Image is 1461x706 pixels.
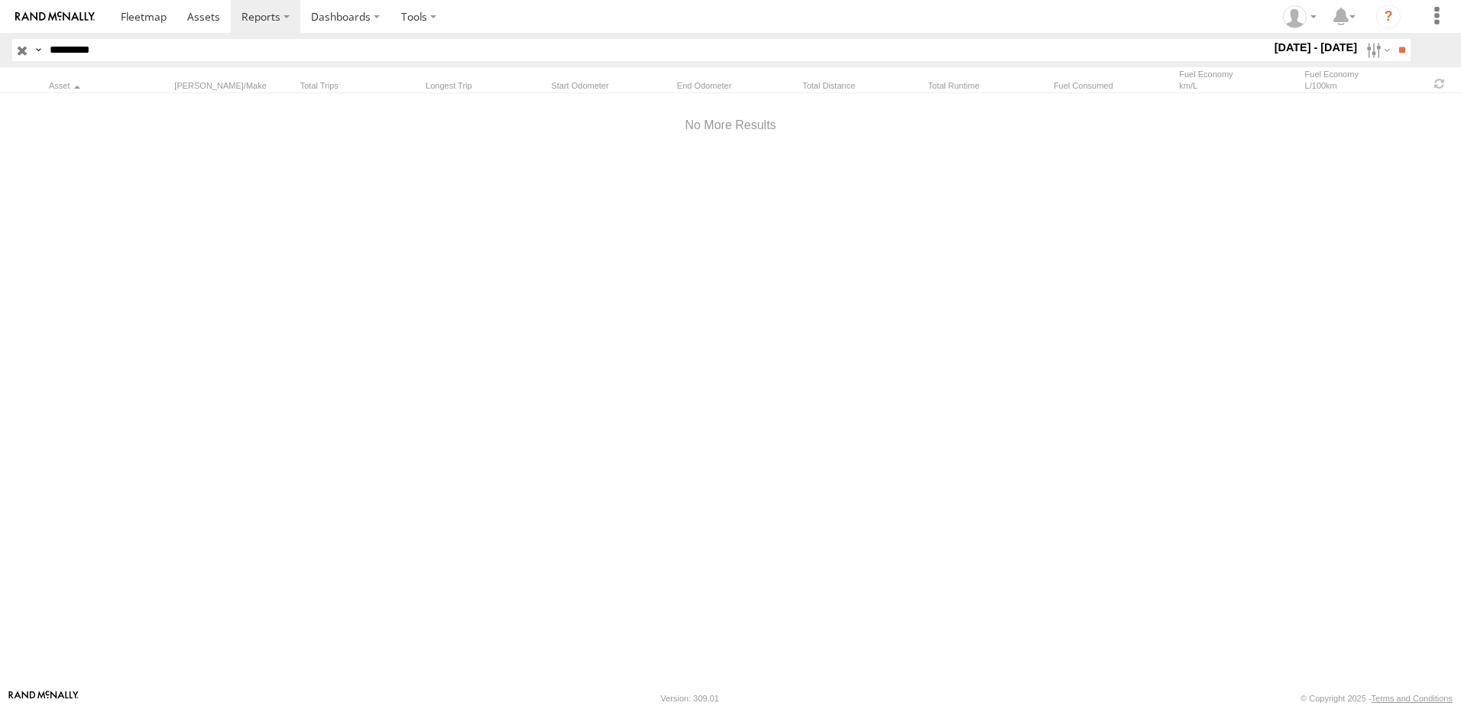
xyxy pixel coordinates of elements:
[802,80,922,91] div: Total Distance
[8,691,79,706] a: Visit our Website
[1305,80,1424,91] div: L/100km
[661,694,719,703] div: Version: 309.01
[1179,80,1298,91] div: km/L
[677,80,796,91] div: End Odometer
[1271,39,1361,56] label: [DATE] - [DATE]
[32,39,44,61] label: Search Query
[1305,69,1424,91] div: Fuel Economy
[1278,5,1322,28] div: Zaid Abu Manneh
[426,80,545,91] div: Longest Trip
[49,80,168,91] div: Click to Sort
[1301,694,1453,703] div: © Copyright 2025 -
[15,11,95,22] img: rand-logo.svg
[1054,80,1173,91] div: Fuel Consumed
[1430,76,1449,91] span: Refresh
[174,80,293,91] div: [PERSON_NAME]/Make
[1372,694,1453,703] a: Terms and Conditions
[1179,69,1298,91] div: Fuel Economy
[551,80,670,91] div: Start Odometer
[1376,5,1401,29] i: ?
[1360,39,1393,61] label: Search Filter Options
[300,80,420,91] div: Total Trips
[928,80,1048,91] div: Total Runtime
